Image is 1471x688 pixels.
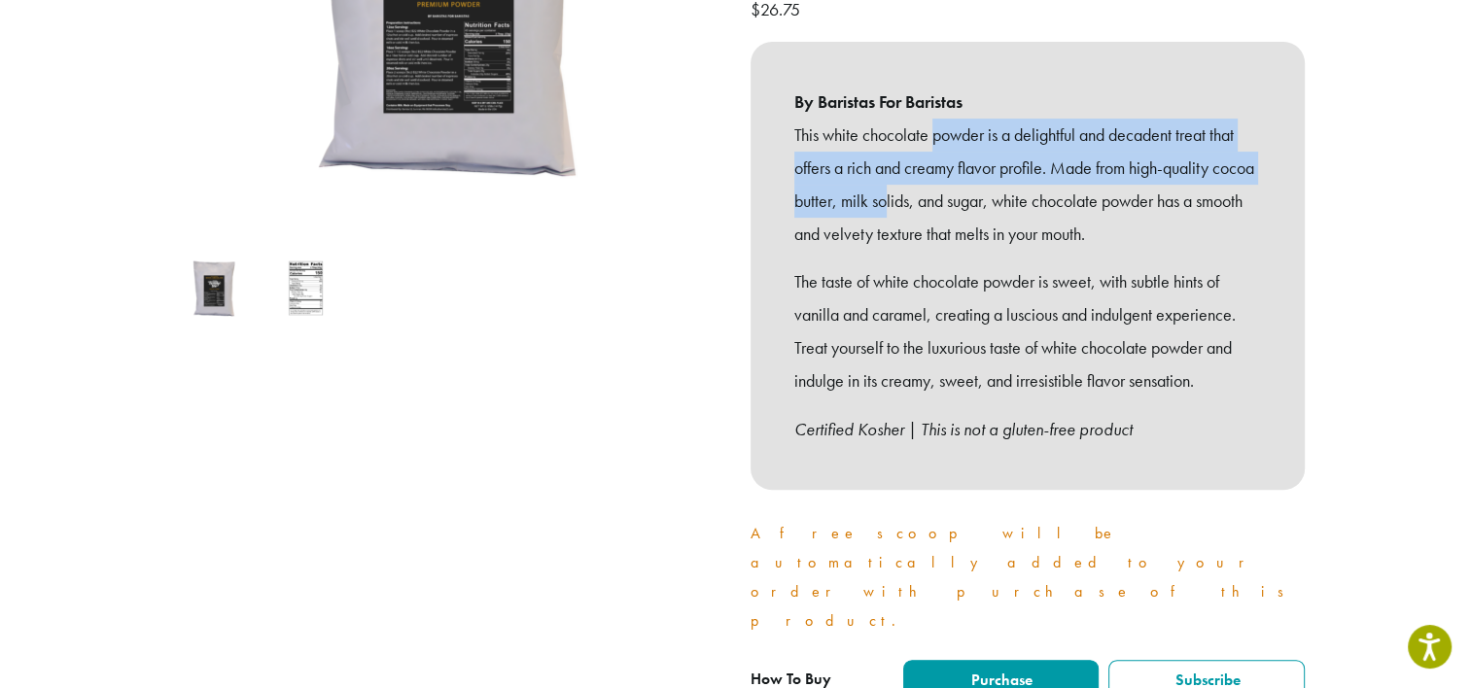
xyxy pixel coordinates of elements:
[751,523,1297,631] a: A free scoop will be automatically added to your order with purchase of this product.
[794,265,1261,396] p: The taste of white chocolate powder is sweet, with subtle hints of vanilla and caramel, creating ...
[267,250,344,327] img: Barista 22 White Chocolate Powder (3.125 lb bag) - Image 2
[794,119,1261,250] p: This white chocolate powder is a delightful and decadent treat that offers a rich and creamy flav...
[794,418,1133,440] em: Certified Kosher | This is not a gluten-free product
[175,250,252,327] img: Barista 22 Sweet Ground White Chocolate Powder
[794,86,1261,119] b: By Baristas For Baristas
